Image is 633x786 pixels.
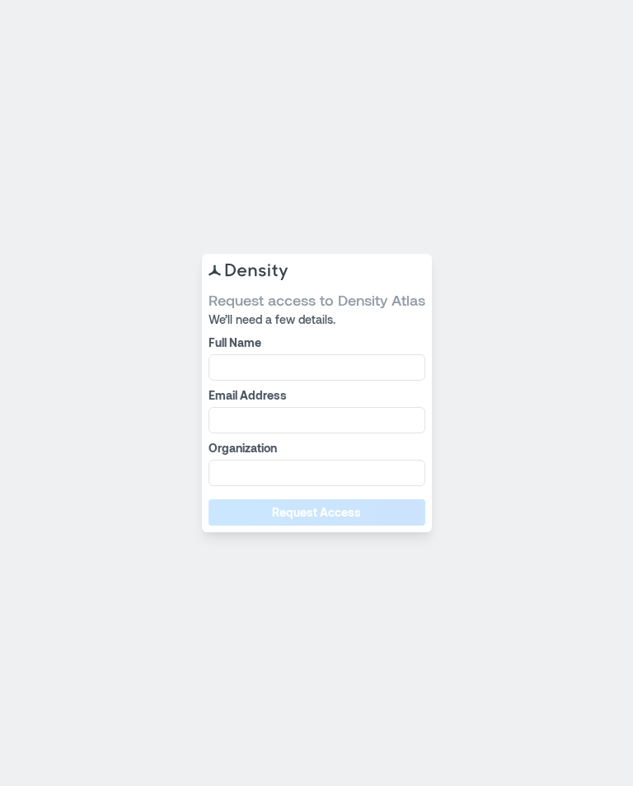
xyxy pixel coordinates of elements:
[209,290,425,310] span: Request access to Density Atlas
[272,504,361,521] span: Request Access
[209,311,425,328] span: We’ll need a few details.
[209,440,422,456] label: Organization
[209,335,422,351] label: Full Name
[209,499,425,526] button: Request Access
[209,387,422,404] label: Email Address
